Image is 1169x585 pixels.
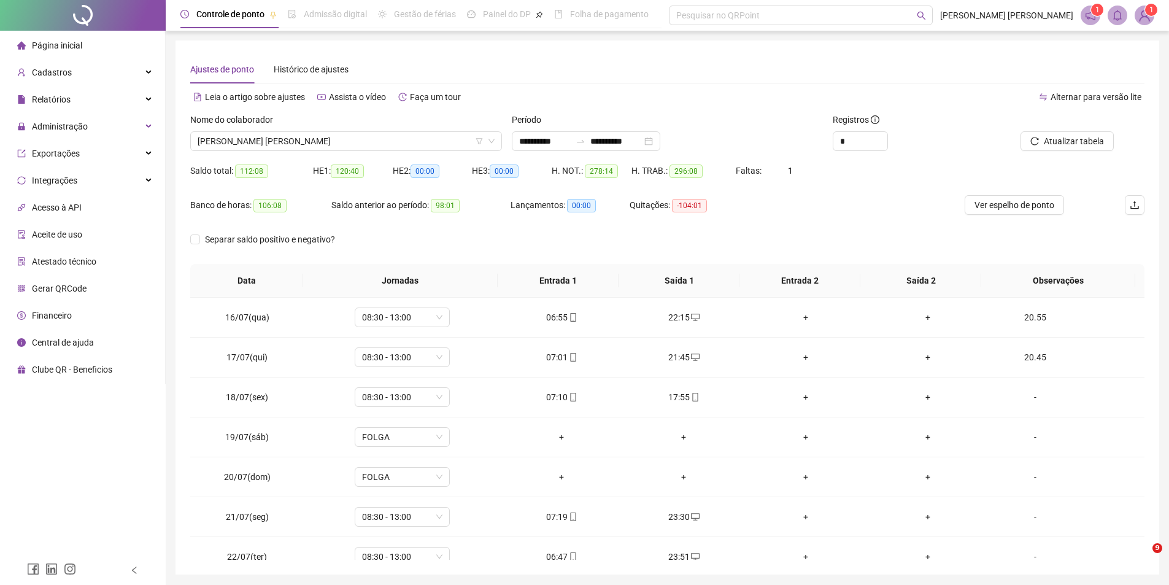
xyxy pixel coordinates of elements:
[32,365,112,374] span: Clube QR - Beneficios
[690,393,700,401] span: mobile
[568,353,577,362] span: mobile
[974,198,1054,212] span: Ver espelho de ponto
[568,513,577,521] span: mobile
[130,566,139,575] span: left
[633,550,735,564] div: 23:51
[1135,6,1154,25] img: 30377
[17,284,26,293] span: qrcode
[570,9,649,19] span: Folha de pagamento
[362,428,442,446] span: FOLGA
[226,392,268,402] span: 18/07(sex)
[1051,92,1141,102] span: Alternar para versão lite
[362,308,442,327] span: 08:30 - 13:00
[511,198,630,212] div: Lançamentos:
[576,136,585,146] span: to
[576,136,585,146] span: swap-right
[511,470,613,484] div: +
[511,311,613,324] div: 06:55
[378,10,387,18] span: sun
[554,10,563,18] span: book
[304,9,367,19] span: Admissão digital
[362,508,442,526] span: 08:30 - 13:00
[488,138,495,145] span: down
[17,41,26,50] span: home
[317,93,326,101] span: youtube
[32,122,88,131] span: Administração
[511,550,613,564] div: 06:47
[877,510,979,524] div: +
[999,430,1071,444] div: -
[1130,200,1140,210] span: upload
[394,9,456,19] span: Gestão de férias
[32,284,87,293] span: Gerar QRCode
[274,64,349,74] span: Histórico de ajustes
[633,351,735,364] div: 21:45
[511,351,613,364] div: 07:01
[225,432,269,442] span: 19/07(sáb)
[1044,134,1104,148] span: Atualizar tabela
[690,353,700,362] span: desktop
[32,176,77,185] span: Integrações
[17,311,26,320] span: dollar
[27,563,39,575] span: facebook
[552,164,631,178] div: H. NOT.:
[633,470,735,484] div: +
[672,199,707,212] span: -104:01
[17,203,26,212] span: api
[877,550,979,564] div: +
[1127,543,1157,573] iframe: Intercom live chat
[467,10,476,18] span: dashboard
[755,390,857,404] div: +
[331,165,364,178] span: 120:40
[313,164,393,178] div: HE 1:
[362,388,442,406] span: 08:30 - 13:00
[32,149,80,158] span: Exportações
[860,264,981,298] th: Saída 2
[235,165,268,178] span: 112:08
[32,257,96,266] span: Atestado técnico
[1030,137,1039,145] span: reload
[669,165,703,178] span: 296:08
[1085,10,1096,21] span: notification
[17,257,26,266] span: solution
[877,470,979,484] div: +
[398,93,407,101] span: history
[180,10,189,18] span: clock-circle
[630,198,749,212] div: Quitações:
[1145,4,1157,16] sup: Atualize o seu contato no menu Meus Dados
[198,132,495,150] span: DANIEL DE CARVALHO MATTA
[917,11,926,20] span: search
[17,338,26,347] span: info-circle
[32,203,82,212] span: Acesso à API
[739,264,860,298] th: Entrada 2
[472,164,552,178] div: HE 3:
[568,552,577,561] span: mobile
[32,311,72,320] span: Financeiro
[476,138,483,145] span: filter
[32,41,82,50] span: Página inicial
[253,199,287,212] span: 106:08
[32,68,72,77] span: Cadastros
[362,348,442,366] span: 08:30 - 13:00
[940,9,1073,22] span: [PERSON_NAME] [PERSON_NAME]
[999,390,1071,404] div: -
[393,164,473,178] div: HE 2:
[362,548,442,566] span: 08:30 - 13:00
[999,470,1071,484] div: -
[288,10,296,18] span: file-done
[224,472,271,482] span: 20/07(dom)
[45,563,58,575] span: linkedin
[1091,4,1103,16] sup: 1
[755,311,857,324] div: +
[877,311,979,324] div: +
[690,552,700,561] span: desktop
[633,510,735,524] div: 23:30
[1149,6,1154,14] span: 1
[736,166,763,176] span: Faltas:
[877,390,979,404] div: +
[483,9,531,19] span: Painel do DP
[755,351,857,364] div: +
[17,95,26,104] span: file
[32,230,82,239] span: Aceite de uso
[17,230,26,239] span: audit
